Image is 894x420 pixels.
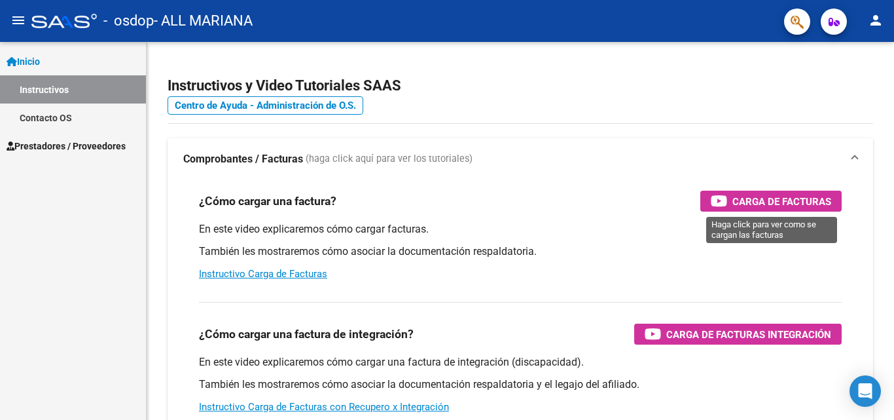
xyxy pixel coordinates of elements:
[849,375,881,407] div: Open Intercom Messenger
[666,326,831,343] span: Carga de Facturas Integración
[199,268,327,280] a: Instructivo Carga de Facturas
[306,152,473,166] span: (haga click aquí para ver los tutoriales)
[168,138,873,180] mat-expansion-panel-header: Comprobantes / Facturas (haga click aquí para ver los tutoriales)
[199,401,449,413] a: Instructivo Carga de Facturas con Recupero x Integración
[7,54,40,69] span: Inicio
[168,73,873,98] h2: Instructivos y Video Tutoriales SAAS
[103,7,154,35] span: - osdop
[700,191,842,212] button: Carga de Facturas
[199,192,336,210] h3: ¿Cómo cargar una factura?
[732,193,831,210] span: Carga de Facturas
[7,139,126,153] span: Prestadores / Proveedores
[183,152,303,166] strong: Comprobantes / Facturas
[199,244,842,259] p: También les mostraremos cómo asociar la documentación respaldatoria.
[199,325,414,343] h3: ¿Cómo cargar una factura de integración?
[634,324,842,345] button: Carga de Facturas Integración
[199,222,842,237] p: En este video explicaremos cómo cargar facturas.
[10,12,26,28] mat-icon: menu
[199,355,842,370] p: En este video explicaremos cómo cargar una factura de integración (discapacidad).
[154,7,253,35] span: - ALL MARIANA
[199,377,842,392] p: También les mostraremos cómo asociar la documentación respaldatoria y el legajo del afiliado.
[868,12,884,28] mat-icon: person
[168,96,363,115] a: Centro de Ayuda - Administración de O.S.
